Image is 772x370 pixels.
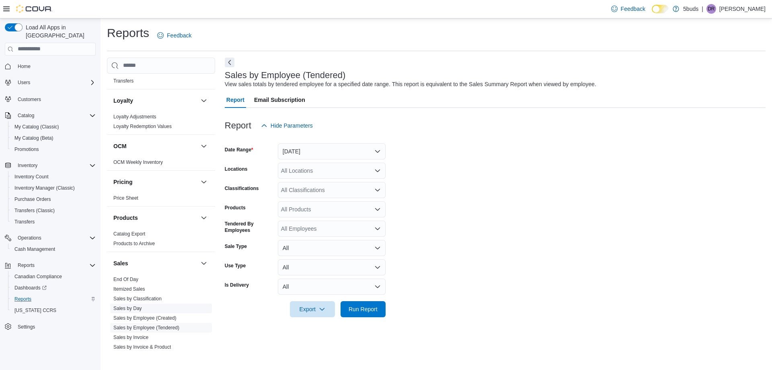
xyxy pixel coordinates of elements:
[113,214,138,222] h3: Products
[11,194,96,204] span: Purchase Orders
[113,344,171,350] a: Sales by Invoice & Product
[113,159,163,165] span: OCM Weekly Inventory
[11,294,96,304] span: Reports
[5,57,96,353] nav: Complex example
[295,301,330,317] span: Export
[14,94,96,104] span: Customers
[18,79,30,86] span: Users
[14,185,75,191] span: Inventory Manager (Classic)
[8,132,99,144] button: My Catalog (Beta)
[113,114,156,120] span: Loyalty Adjustments
[113,97,197,105] button: Loyalty
[199,141,209,151] button: OCM
[702,4,703,14] p: |
[18,324,35,330] span: Settings
[14,95,44,104] a: Customers
[167,31,191,39] span: Feedback
[225,263,246,269] label: Use Type
[11,283,50,293] a: Dashboards
[8,282,99,294] a: Dashboards
[11,294,35,304] a: Reports
[14,285,47,291] span: Dashboards
[18,96,41,103] span: Customers
[113,195,138,201] span: Price Sheet
[113,286,145,292] span: Itemized Sales
[107,112,215,134] div: Loyalty
[254,92,305,108] span: Email Subscription
[14,146,39,153] span: Promotions
[14,260,96,270] span: Reports
[14,111,96,120] span: Catalog
[199,177,209,187] button: Pricing
[11,217,38,227] a: Transfers
[14,233,96,243] span: Operations
[225,121,251,130] h3: Report
[14,307,56,314] span: [US_STATE] CCRS
[2,232,99,244] button: Operations
[374,225,381,232] button: Open list of options
[290,301,335,317] button: Export
[113,142,127,150] h3: OCM
[14,296,31,302] span: Reports
[2,110,99,121] button: Catalog
[608,1,649,17] a: Feedback
[18,162,37,169] span: Inventory
[113,315,177,321] span: Sales by Employee (Created)
[113,178,197,186] button: Pricing
[8,194,99,205] button: Purchase Orders
[225,205,246,211] label: Products
[113,306,142,311] a: Sales by Day
[14,161,41,170] button: Inventory
[8,144,99,155] button: Promotions
[225,166,248,172] label: Locations
[11,145,96,154] span: Promotions
[14,273,62,280] span: Canadian Compliance
[349,305,378,313] span: Run Report
[154,27,195,43] a: Feedback
[14,61,96,71] span: Home
[199,96,209,105] button: Loyalty
[14,78,96,87] span: Users
[113,240,155,247] span: Products to Archive
[271,122,313,130] span: Hide Parameters
[8,305,99,316] button: [US_STATE] CCRS
[621,5,645,13] span: Feedback
[14,111,37,120] button: Catalog
[11,183,96,193] span: Inventory Manager (Classic)
[258,118,316,134] button: Hide Parameters
[113,68,131,74] a: Reorder
[14,174,49,180] span: Inventory Count
[113,78,133,84] a: Transfers
[11,133,96,143] span: My Catalog (Beta)
[113,97,133,105] h3: Loyalty
[113,241,155,246] a: Products to Archive
[11,133,57,143] a: My Catalog (Beta)
[107,25,149,41] h1: Reports
[225,70,346,80] h3: Sales by Employee (Tendered)
[374,187,381,193] button: Open list of options
[11,244,96,254] span: Cash Management
[652,5,669,13] input: Dark Mode
[2,160,99,171] button: Inventory
[16,5,52,13] img: Cova
[113,114,156,120] a: Loyalty Adjustments
[14,322,38,332] a: Settings
[11,306,96,315] span: Washington CCRS
[2,60,99,72] button: Home
[14,124,59,130] span: My Catalog (Classic)
[8,271,99,282] button: Canadian Compliance
[18,235,41,241] span: Operations
[107,193,215,206] div: Pricing
[113,124,172,129] a: Loyalty Redemption Values
[11,122,62,132] a: My Catalog (Classic)
[113,178,132,186] h3: Pricing
[14,161,96,170] span: Inventory
[113,276,138,283] span: End Of Day
[11,272,65,281] a: Canadian Compliance
[113,231,145,237] a: Catalog Export
[11,306,60,315] a: [US_STATE] CCRS
[278,240,386,256] button: All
